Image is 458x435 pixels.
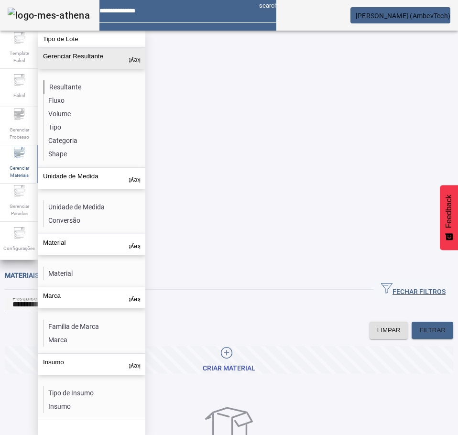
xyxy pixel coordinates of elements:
mat-icon: keyboard_arrow_up [129,53,141,64]
span: Configurações [0,242,38,255]
li: Insumo [44,400,145,413]
span: Gerenciar Materiais [5,162,33,182]
button: Feedback - Mostrar pesquisa [440,185,458,250]
button: Marca [38,287,145,308]
mat-label: Pesquise por descrição [12,294,75,301]
mat-icon: keyboard_arrow_up [129,292,141,304]
span: LIMPAR [377,326,401,335]
li: Marca [44,333,145,347]
div: CRIAR MATERIAL [203,364,255,373]
li: Família de Marca [44,320,145,333]
li: Unidade de Medida [44,200,145,214]
mat-icon: keyboard_arrow_up [129,173,141,184]
span: [PERSON_NAME] (AmbevTech) [356,12,450,20]
li: Tipo [44,120,145,134]
span: Gerenciar Processo [5,123,33,143]
span: Fabril [11,89,28,102]
span: FECHAR FILTROS [381,283,446,297]
img: logo-mes-athena [8,8,90,23]
li: Fluxo [44,94,145,107]
li: Material [44,267,145,280]
li: Shape [44,147,145,161]
li: Conversão [44,214,145,227]
span: Template Fabril [5,47,33,67]
button: Insumo [38,354,145,375]
li: Resultante [44,80,145,94]
li: Categoria [44,134,145,147]
button: Gerenciar Resultante [38,48,145,69]
button: LIMPAR [370,322,408,339]
span: Gerenciar Paradas [5,200,33,220]
span: FILTRAR [419,326,446,335]
mat-icon: keyboard_arrow_up [129,239,141,250]
button: Tipo de Lote [38,31,145,47]
button: FECHAR FILTROS [373,281,453,298]
li: Volume [44,107,145,120]
span: Feedback [445,195,453,228]
mat-icon: keyboard_arrow_up [129,359,141,370]
button: Unidade de Medida [38,168,145,189]
button: Material [38,234,145,255]
button: CRIAR MATERIAL [5,346,453,374]
span: Materiais [5,272,39,279]
button: FILTRAR [412,322,453,339]
li: Tipo de Insumo [44,386,145,400]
